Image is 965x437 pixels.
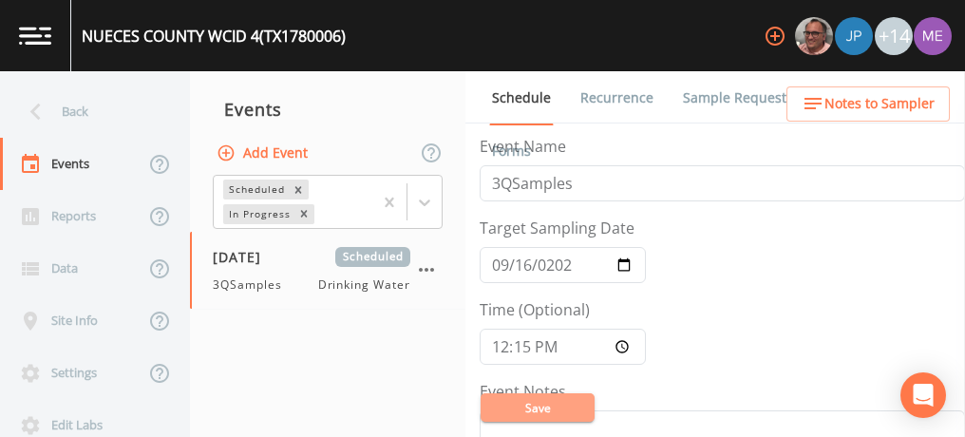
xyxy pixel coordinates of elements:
[914,17,952,55] img: d4d65db7c401dd99d63b7ad86343d265
[288,180,309,199] div: Remove Scheduled
[577,71,656,124] a: Recurrence
[875,17,913,55] div: +14
[293,204,314,224] div: Remove In Progress
[786,86,950,122] button: Notes to Sampler
[335,247,410,267] span: Scheduled
[213,136,315,171] button: Add Event
[481,393,595,422] button: Save
[489,124,534,178] a: Forms
[834,17,874,55] div: Joshua gere Paul
[223,204,293,224] div: In Progress
[223,180,288,199] div: Scheduled
[480,135,566,158] label: Event Name
[795,17,833,55] img: e2d790fa78825a4bb76dcb6ab311d44c
[794,17,834,55] div: Mike Franklin
[19,27,51,45] img: logo
[820,71,900,124] a: COC Details
[190,232,465,310] a: [DATE]Scheduled3QSamplesDrinking Water
[680,71,796,124] a: Sample Requests
[213,247,274,267] span: [DATE]
[480,380,566,403] label: Event Notes
[824,92,935,116] span: Notes to Sampler
[480,217,634,239] label: Target Sampling Date
[82,25,346,47] div: NUECES COUNTY WCID 4 (TX1780006)
[489,71,554,125] a: Schedule
[213,276,293,294] span: 3QSamples
[835,17,873,55] img: 41241ef155101aa6d92a04480b0d0000
[480,298,590,321] label: Time (Optional)
[318,276,410,294] span: Drinking Water
[900,372,946,418] div: Open Intercom Messenger
[190,85,465,133] div: Events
